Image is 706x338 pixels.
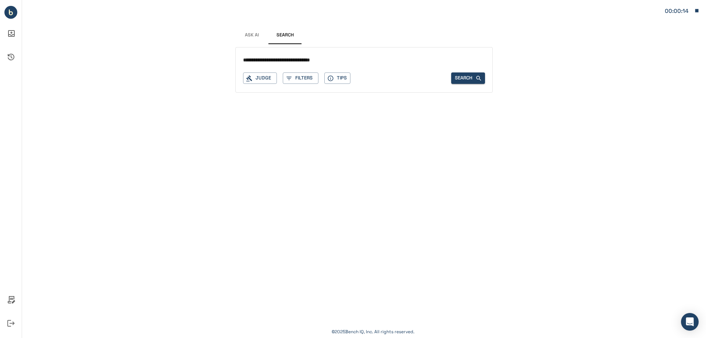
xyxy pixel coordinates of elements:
[283,72,318,84] button: Filters
[243,72,277,84] button: Judge
[451,72,485,84] button: Search
[245,32,259,38] span: Ask AI
[665,6,691,16] div: Matter: 108990:0001
[268,26,302,44] button: Search
[661,3,703,18] button: Matter: 108990:0001
[681,313,699,331] div: Open Intercom Messenger
[324,72,350,84] button: Tips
